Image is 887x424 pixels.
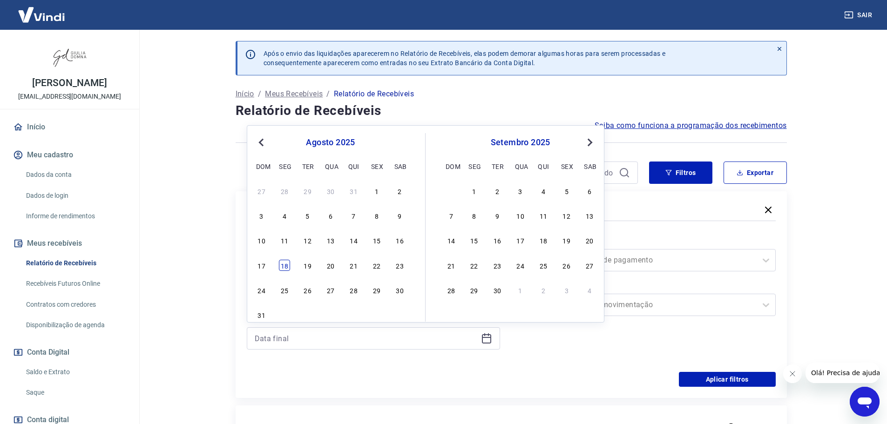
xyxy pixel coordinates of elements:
div: Choose quarta-feira, 27 de agosto de 2025 [325,284,336,296]
img: 11efcaa0-b592-4158-bf44-3e3a1f4dab66.jpeg [51,37,88,74]
div: dom [446,161,457,172]
a: Disponibilização de agenda [22,316,128,335]
div: Choose segunda-feira, 4 de agosto de 2025 [279,210,290,221]
div: Choose sexta-feira, 3 de outubro de 2025 [561,284,572,296]
p: / [258,88,261,100]
div: Choose sexta-feira, 26 de setembro de 2025 [561,260,572,271]
div: Choose sexta-feira, 22 de agosto de 2025 [371,260,382,271]
div: Choose domingo, 28 de setembro de 2025 [446,284,457,296]
p: Meus Recebíveis [265,88,323,100]
a: Início [11,117,128,137]
div: Choose sábado, 27 de setembro de 2025 [584,260,595,271]
iframe: Fechar mensagem [783,364,802,383]
a: Relatório de Recebíveis [22,254,128,273]
div: qua [325,161,336,172]
div: Choose terça-feira, 12 de agosto de 2025 [302,235,313,246]
div: sex [561,161,572,172]
button: Meus recebíveis [11,233,128,254]
div: Choose sexta-feira, 19 de setembro de 2025 [561,235,572,246]
div: Choose segunda-feira, 18 de agosto de 2025 [279,260,290,271]
div: Choose terça-feira, 9 de setembro de 2025 [492,210,503,221]
div: Choose quarta-feira, 3 de setembro de 2025 [325,309,336,320]
div: Choose quinta-feira, 4 de setembro de 2025 [538,185,549,196]
div: Choose segunda-feira, 15 de setembro de 2025 [468,235,480,246]
div: Choose quarta-feira, 10 de setembro de 2025 [515,210,526,221]
a: Saldo e Extrato [22,363,128,382]
div: Choose domingo, 17 de agosto de 2025 [256,260,267,271]
label: Forma de Pagamento [524,236,774,247]
div: Choose domingo, 31 de agosto de 2025 [256,309,267,320]
div: Choose domingo, 3 de agosto de 2025 [256,210,267,221]
div: Choose quarta-feira, 20 de agosto de 2025 [325,260,336,271]
div: Choose terça-feira, 19 de agosto de 2025 [302,260,313,271]
div: Choose sexta-feira, 12 de setembro de 2025 [561,210,572,221]
div: Choose sexta-feira, 5 de setembro de 2025 [561,185,572,196]
p: [EMAIL_ADDRESS][DOMAIN_NAME] [18,92,121,101]
iframe: Botão para abrir a janela de mensagens [850,387,880,417]
div: Choose segunda-feira, 22 de setembro de 2025 [468,260,480,271]
div: Choose segunda-feira, 25 de agosto de 2025 [279,284,290,296]
div: Choose segunda-feira, 8 de setembro de 2025 [468,210,480,221]
button: Exportar [724,162,787,184]
button: Filtros [649,162,712,184]
div: Choose quarta-feira, 13 de agosto de 2025 [325,235,336,246]
div: Choose sábado, 4 de outubro de 2025 [584,284,595,296]
a: Dados de login [22,186,128,205]
input: Data final [255,331,477,345]
a: Informe de rendimentos [22,207,128,226]
div: Choose sábado, 23 de agosto de 2025 [394,260,406,271]
div: Choose quinta-feira, 2 de outubro de 2025 [538,284,549,296]
a: Contratos com credores [22,295,128,314]
div: Choose sábado, 13 de setembro de 2025 [584,210,595,221]
div: Choose quinta-feira, 28 de agosto de 2025 [348,284,359,296]
p: Após o envio das liquidações aparecerem no Relatório de Recebíveis, elas podem demorar algumas ho... [264,49,666,67]
div: Choose sábado, 6 de setembro de 2025 [584,185,595,196]
div: Choose quarta-feira, 6 de agosto de 2025 [325,210,336,221]
a: Início [236,88,254,100]
div: Choose sexta-feira, 5 de setembro de 2025 [371,309,382,320]
div: Choose domingo, 27 de julho de 2025 [256,185,267,196]
div: ter [302,161,313,172]
div: Choose terça-feira, 23 de setembro de 2025 [492,260,503,271]
div: sab [394,161,406,172]
div: month 2025-09 [444,184,596,296]
div: Choose sábado, 30 de agosto de 2025 [394,284,406,296]
div: seg [468,161,480,172]
div: Choose quinta-feira, 7 de agosto de 2025 [348,210,359,221]
h4: Relatório de Recebíveis [236,101,787,120]
div: dom [256,161,267,172]
div: Choose segunda-feira, 29 de setembro de 2025 [468,284,480,296]
div: Choose quinta-feira, 4 de setembro de 2025 [348,309,359,320]
div: Choose domingo, 10 de agosto de 2025 [256,235,267,246]
div: Choose quarta-feira, 3 de setembro de 2025 [515,185,526,196]
div: Choose terça-feira, 2 de setembro de 2025 [302,309,313,320]
button: Meu cadastro [11,145,128,165]
div: Choose domingo, 24 de agosto de 2025 [256,284,267,296]
img: Vindi [11,0,72,29]
div: Choose terça-feira, 2 de setembro de 2025 [492,185,503,196]
div: Choose quinta-feira, 18 de setembro de 2025 [538,235,549,246]
div: Choose terça-feira, 5 de agosto de 2025 [302,210,313,221]
button: Conta Digital [11,342,128,363]
div: Choose quinta-feira, 31 de julho de 2025 [348,185,359,196]
div: Choose quinta-feira, 11 de setembro de 2025 [538,210,549,221]
div: sab [584,161,595,172]
div: Choose quarta-feira, 24 de setembro de 2025 [515,260,526,271]
p: / [326,88,330,100]
div: Choose terça-feira, 29 de julho de 2025 [302,185,313,196]
div: Choose segunda-feira, 1 de setembro de 2025 [279,309,290,320]
div: seg [279,161,290,172]
div: Choose terça-feira, 30 de setembro de 2025 [492,284,503,296]
div: Choose quarta-feira, 17 de setembro de 2025 [515,235,526,246]
div: Choose quarta-feira, 30 de julho de 2025 [325,185,336,196]
a: Dados da conta [22,165,128,184]
a: Saiba como funciona a programação dos recebimentos [595,120,787,131]
button: Previous Month [256,137,267,148]
div: Choose domingo, 14 de setembro de 2025 [446,235,457,246]
div: Choose domingo, 7 de setembro de 2025 [446,210,457,221]
div: sex [371,161,382,172]
button: Aplicar filtros [679,372,776,387]
button: Sair [842,7,876,24]
div: Choose segunda-feira, 28 de julho de 2025 [279,185,290,196]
